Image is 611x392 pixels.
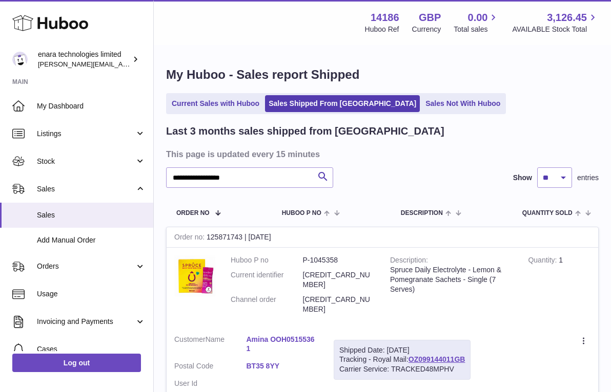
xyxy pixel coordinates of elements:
[409,355,465,363] a: OZ099144011GB
[174,335,206,343] span: Customer
[37,344,146,354] span: Cases
[166,148,596,160] h3: This page is updated every 15 minutes
[401,210,443,216] span: Description
[168,95,263,112] a: Current Sales with Huboo
[303,255,375,265] dd: P-1045358
[167,227,598,248] div: 125871743 | [DATE]
[390,256,428,267] strong: Description
[371,11,399,25] strong: 14186
[303,270,375,290] dd: [CREDIT_CARD_NUMBER]
[38,60,206,68] span: [PERSON_NAME][EMAIL_ADDRESS][DOMAIN_NAME]
[265,95,420,112] a: Sales Shipped From [GEOGRAPHIC_DATA]
[454,25,499,34] span: Total sales
[520,248,598,326] td: 1
[166,67,599,83] h1: My Huboo - Sales report Shipped
[174,255,215,296] img: 1747669155.jpeg
[247,335,319,354] a: Amina OOH05155361
[303,295,375,314] dd: [CREDIT_CARD_NUMBER]
[38,50,130,69] div: enara technologies limited
[419,11,441,25] strong: GBP
[37,129,135,139] span: Listings
[37,235,146,245] span: Add Manual Order
[176,210,210,216] span: Order No
[528,256,559,267] strong: Quantity
[577,173,599,183] span: entries
[37,210,146,220] span: Sales
[512,11,599,34] a: 3,126.45 AVAILABLE Stock Total
[231,255,303,265] dt: Huboo P no
[12,354,141,372] a: Log out
[365,25,399,34] div: Huboo Ref
[174,379,247,388] dt: User Id
[37,317,135,326] span: Invoicing and Payments
[412,25,441,34] div: Currency
[247,361,319,371] a: BT35 8YY
[166,124,444,138] h2: Last 3 months sales shipped from [GEOGRAPHIC_DATA]
[174,233,207,244] strong: Order no
[522,210,573,216] span: Quantity Sold
[174,361,247,374] dt: Postal Code
[37,101,146,111] span: My Dashboard
[339,345,465,355] div: Shipped Date: [DATE]
[282,210,321,216] span: Huboo P no
[468,11,488,25] span: 0.00
[334,340,471,380] div: Tracking - Royal Mail:
[37,262,135,271] span: Orders
[174,335,247,357] dt: Name
[547,11,587,25] span: 3,126.45
[12,52,28,67] img: Dee@enara.co
[37,157,135,166] span: Stock
[231,295,303,314] dt: Channel order
[37,184,135,194] span: Sales
[339,364,465,374] div: Carrier Service: TRACKED48MPHV
[422,95,504,112] a: Sales Not With Huboo
[513,173,532,183] label: Show
[390,265,513,294] div: Spruce Daily Electrolyte - Lemon & Pomegranate Sachets - Single (7 Serves)
[37,289,146,299] span: Usage
[231,270,303,290] dt: Current identifier
[512,25,599,34] span: AVAILABLE Stock Total
[454,11,499,34] a: 0.00 Total sales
